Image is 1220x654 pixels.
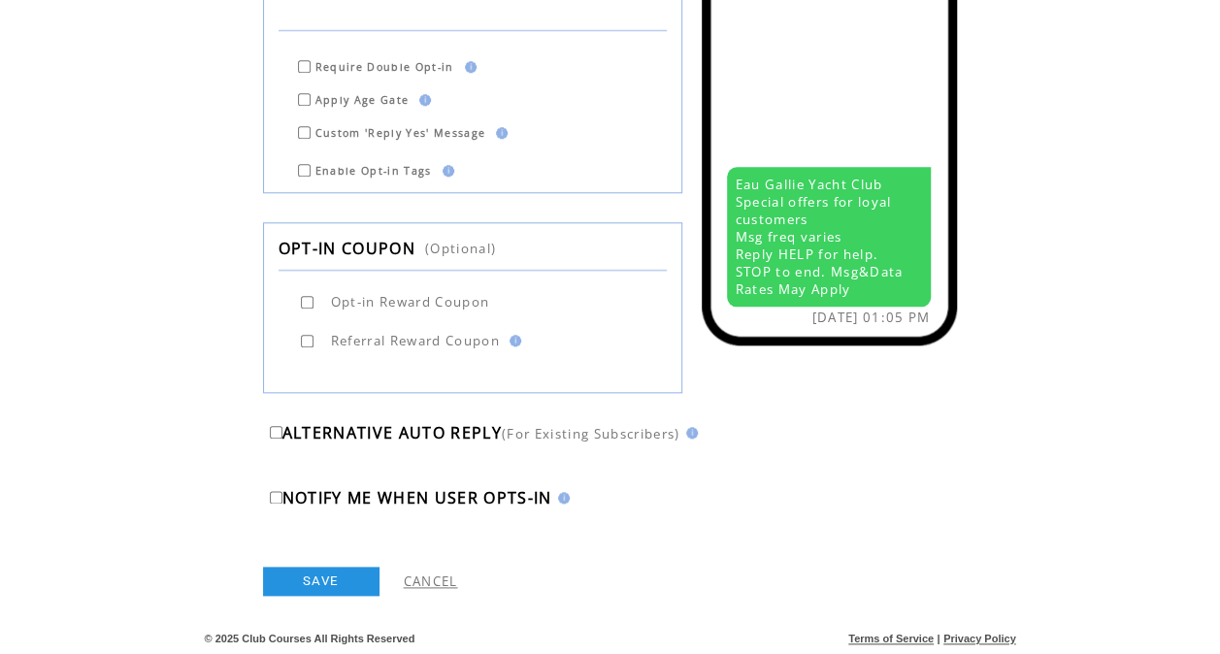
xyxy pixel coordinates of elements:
[263,567,379,596] a: SAVE
[937,633,940,644] span: |
[437,165,454,177] img: help.gif
[413,94,431,106] img: help.gif
[502,425,680,442] span: (For Existing Subscribers)
[205,633,415,644] span: © 2025 Club Courses All Rights Reserved
[315,60,454,74] span: Require Double Opt-in
[279,238,415,259] span: OPT-IN COUPON
[504,335,521,346] img: help.gif
[943,633,1016,644] a: Privacy Policy
[680,427,698,439] img: help.gif
[315,164,432,178] span: Enable Opt-in Tags
[425,240,496,257] span: (Optional)
[490,127,508,139] img: help.gif
[848,633,934,644] a: Terms of Service
[315,126,486,140] span: Custom 'Reply Yes' Message
[331,332,500,349] span: Referral Reward Coupon
[282,422,502,443] span: ALTERNATIVE AUTO REPLY
[736,176,904,298] span: Eau Gallie Yacht Club Special offers for loyal customers Msg freq varies Reply HELP for help. STO...
[459,61,477,73] img: help.gif
[315,93,410,107] span: Apply Age Gate
[404,572,458,590] a: CANCEL
[282,487,552,508] span: NOTIFY ME WHEN USER OPTS-IN
[552,492,570,504] img: help.gif
[331,293,490,311] span: Opt-in Reward Coupon
[812,309,931,326] span: [DATE] 01:05 PM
